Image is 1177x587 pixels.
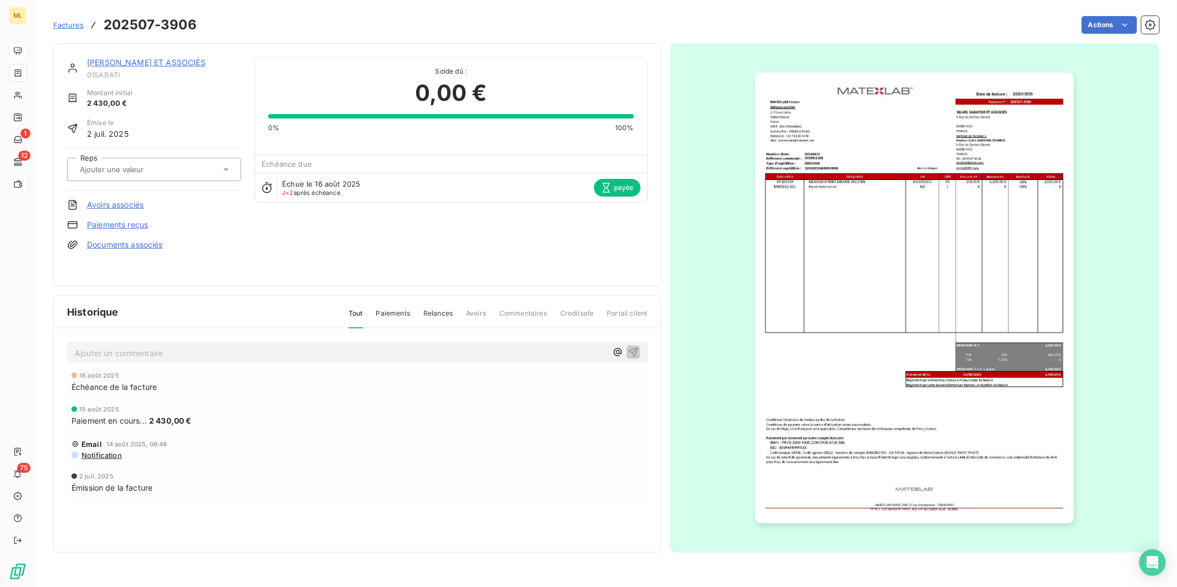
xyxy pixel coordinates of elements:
[104,15,197,35] h3: 202507-3906
[9,563,27,580] img: Logo LeanPay
[79,406,119,413] span: 15 août 2025
[81,440,102,449] span: Email
[18,151,30,161] span: 12
[1082,16,1137,34] button: Actions
[71,415,147,426] span: Paiement en cours...
[87,128,129,140] span: 2 juil. 2025
[349,308,363,328] span: Tout
[615,123,634,133] span: 100%
[67,305,119,320] span: Historique
[71,482,152,493] span: Émission de la facture
[79,164,190,174] input: Ajouter une valeur
[376,308,410,327] span: Paiements
[560,308,594,327] span: Creditsafe
[87,219,148,230] a: Paiements reçus
[268,123,279,133] span: 0%
[282,179,360,188] span: Échue le 16 août 2025
[87,199,144,210] a: Avoirs associés
[262,159,312,168] span: Échéance due
[79,372,119,379] span: 16 août 2025
[53,19,84,30] a: Factures
[9,131,26,148] a: 1
[415,76,487,110] span: 0,00 €
[9,153,26,171] a: 12
[9,7,27,24] div: ML
[423,308,453,327] span: Relances
[607,308,647,327] span: Portail client
[466,308,486,327] span: Avoirs
[80,451,122,460] span: Notification
[594,179,641,197] span: payée
[53,20,84,29] span: Factures
[499,308,547,327] span: Commentaires
[87,58,206,67] a: [PERSON_NAME] ET ASSOCIÉS
[87,88,132,98] span: Montant initial
[87,118,129,128] span: Émise le
[282,189,293,197] span: J+2
[1139,549,1166,576] div: Open Intercom Messenger
[106,441,167,447] span: 14 août 2025, 08:49
[79,473,114,480] span: 2 juil. 2025
[268,66,633,76] span: Solde dû :
[17,463,30,473] span: 75
[149,415,192,426] span: 2 430,00 €
[87,239,163,250] a: Documents associés
[87,70,241,79] span: 01SABATI
[87,98,132,109] span: 2 430,00 €
[71,381,157,393] span: Échéance de la facture
[282,189,340,196] span: après échéance
[21,128,30,138] span: 1
[755,73,1074,523] img: invoice_thumbnail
